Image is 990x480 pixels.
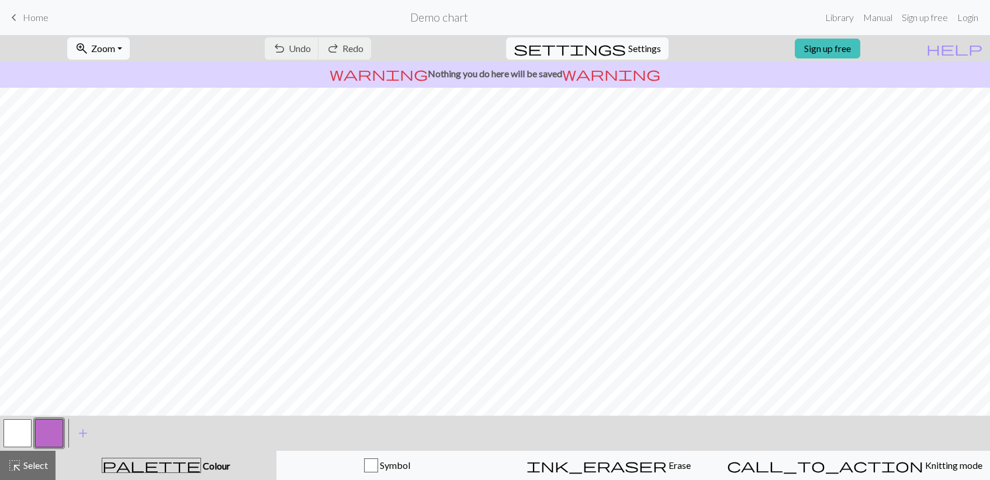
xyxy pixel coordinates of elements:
[926,40,982,57] span: help
[527,457,667,474] span: ink_eraser
[897,6,953,29] a: Sign up free
[76,425,90,441] span: add
[514,42,626,56] i: Settings
[330,65,428,82] span: warning
[102,457,200,474] span: palette
[5,67,985,81] p: Nothing you do here will be saved
[201,460,230,471] span: Colour
[75,40,89,57] span: zoom_in
[923,460,982,471] span: Knitting mode
[91,43,115,54] span: Zoom
[498,451,719,480] button: Erase
[859,6,897,29] a: Manual
[953,6,983,29] a: Login
[67,37,130,60] button: Zoom
[7,9,21,26] span: keyboard_arrow_left
[821,6,859,29] a: Library
[514,40,626,57] span: settings
[378,460,410,471] span: Symbol
[667,460,691,471] span: Erase
[276,451,498,480] button: Symbol
[506,37,669,60] button: SettingsSettings
[727,457,923,474] span: call_to_action
[8,457,22,474] span: highlight_alt
[7,8,49,27] a: Home
[628,42,661,56] span: Settings
[795,39,860,58] a: Sign up free
[562,65,660,82] span: warning
[56,451,276,480] button: Colour
[22,460,48,471] span: Select
[410,11,468,24] h2: Demo chart
[719,451,990,480] button: Knitting mode
[23,12,49,23] span: Home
